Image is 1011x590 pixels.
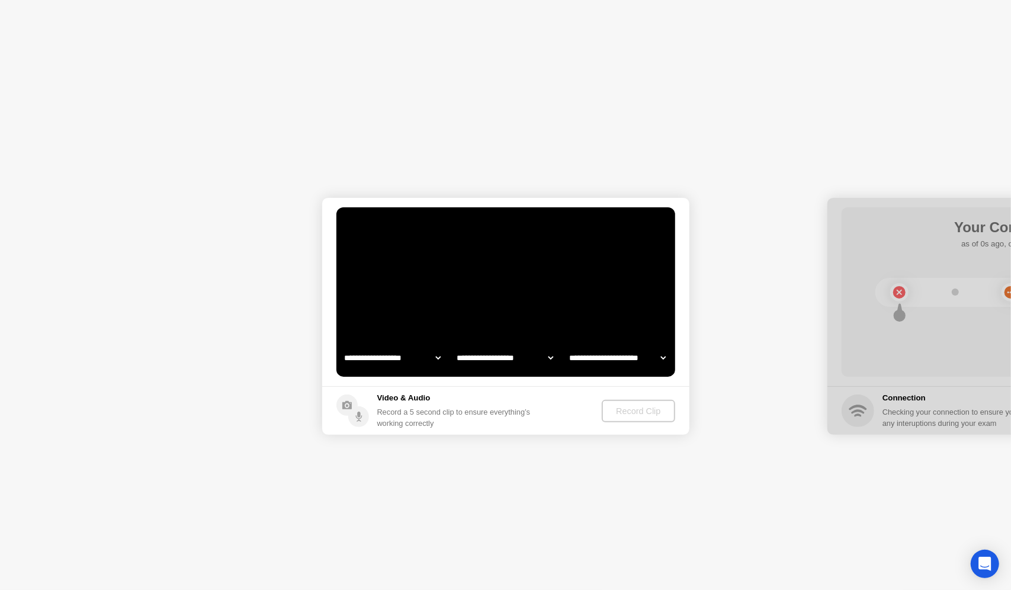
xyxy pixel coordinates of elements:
[971,550,999,578] div: Open Intercom Messenger
[602,400,675,422] button: Record Clip
[454,346,556,370] select: Available speakers
[377,406,535,429] div: Record a 5 second clip to ensure everything’s working correctly
[342,346,443,370] select: Available cameras
[567,346,668,370] select: Available microphones
[606,406,670,416] div: Record Clip
[377,392,535,404] h5: Video & Audio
